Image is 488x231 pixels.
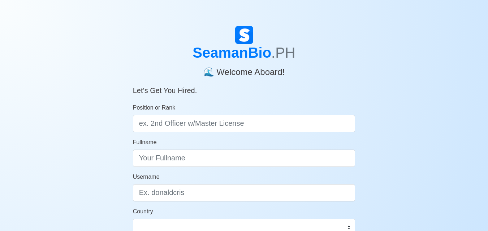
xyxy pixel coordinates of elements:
span: .PH [271,45,295,61]
label: Country [133,207,153,216]
img: Logo [235,26,253,44]
input: ex. 2nd Officer w/Master License [133,115,355,132]
input: Your Fullname [133,150,355,167]
span: Username [133,174,160,180]
span: Fullname [133,139,157,145]
span: Position or Rank [133,105,175,111]
h1: SeamanBio [133,44,355,61]
h5: Let’s Get You Hired. [133,77,355,95]
h4: 🌊 Welcome Aboard! [133,61,355,77]
input: Ex. donaldcris [133,184,355,201]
